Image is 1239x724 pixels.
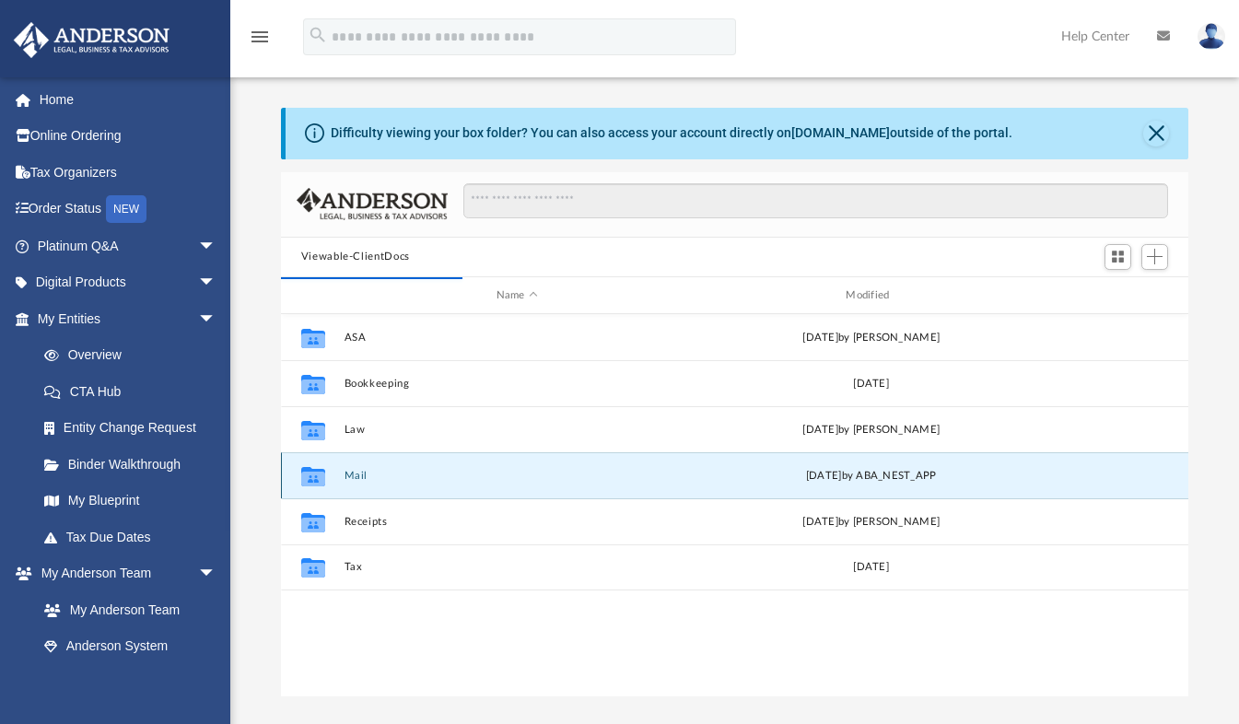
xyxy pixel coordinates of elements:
[698,376,1045,392] div: [DATE]
[8,22,175,58] img: Anderson Advisors Platinum Portal
[26,591,226,628] a: My Anderson Team
[1105,244,1132,270] button: Switch to Grid View
[13,228,244,264] a: Platinum Q&Aarrow_drop_down
[343,287,689,304] div: Name
[698,560,1045,577] div: [DATE]
[791,125,890,140] a: [DOMAIN_NAME]
[26,519,244,555] a: Tax Due Dates
[344,424,690,436] button: Law
[26,337,244,374] a: Overview
[1141,244,1169,270] button: Add
[344,516,690,528] button: Receipts
[344,562,690,574] button: Tax
[198,228,235,265] span: arrow_drop_down
[26,446,244,483] a: Binder Walkthrough
[13,118,244,155] a: Online Ordering
[249,35,271,48] a: menu
[697,287,1044,304] div: Modified
[344,378,690,390] button: Bookkeeping
[13,81,244,118] a: Home
[198,555,235,593] span: arrow_drop_down
[249,26,271,48] i: menu
[26,373,244,410] a: CTA Hub
[13,555,235,592] a: My Anderson Teamarrow_drop_down
[13,154,244,191] a: Tax Organizers
[26,483,235,520] a: My Blueprint
[463,183,1168,218] input: Search files and folders
[13,300,244,337] a: My Entitiesarrow_drop_down
[1052,287,1181,304] div: id
[698,514,1045,531] div: [DATE] by [PERSON_NAME]
[106,195,146,223] div: NEW
[1198,23,1225,50] img: User Pic
[281,314,1189,696] div: grid
[331,123,1012,143] div: Difficulty viewing your box folder? You can also access your account directly on outside of the p...
[344,470,690,482] button: Mail
[289,287,335,304] div: id
[13,191,244,228] a: Order StatusNEW
[26,628,235,665] a: Anderson System
[301,249,410,265] button: Viewable-ClientDocs
[198,300,235,338] span: arrow_drop_down
[26,410,244,447] a: Entity Change Request
[13,264,244,301] a: Digital Productsarrow_drop_down
[698,468,1045,485] div: [DATE] by ABA_NEST_APP
[698,422,1045,438] div: [DATE] by [PERSON_NAME]
[308,25,328,45] i: search
[1143,121,1169,146] button: Close
[344,332,690,344] button: ASA
[698,330,1045,346] div: [DATE] by [PERSON_NAME]
[198,264,235,302] span: arrow_drop_down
